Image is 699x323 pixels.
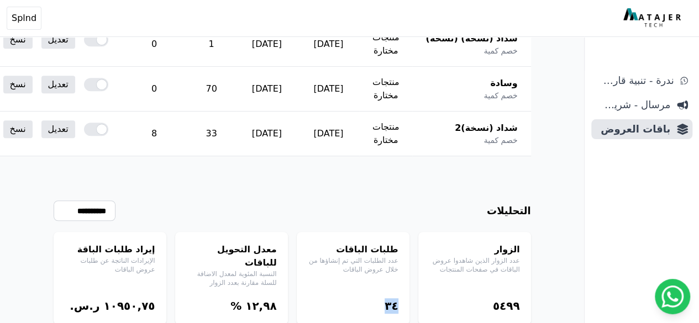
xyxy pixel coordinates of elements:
[596,97,670,113] span: مرسال - شريط دعاية
[483,45,517,56] span: خصم كمية
[236,112,298,156] td: [DATE]
[186,243,277,269] h4: معدل التحويل للباقات
[236,22,298,67] td: [DATE]
[122,112,187,156] td: 8
[429,298,520,314] div: ٥٤٩٩
[7,7,41,30] button: Splnd
[3,31,33,49] a: نسخ
[429,243,520,256] h4: الزوار
[187,22,236,67] td: 1
[308,256,398,274] p: عدد الطلبات التي تم إنشاؤها من خلال عروض الباقات
[122,22,187,67] td: 0
[487,203,531,219] h3: التحليلات
[3,76,33,93] a: نسخ
[359,67,413,112] td: منتجات مختارة
[70,299,99,313] span: ر.س.
[298,67,359,112] td: [DATE]
[490,77,517,90] span: وسادة
[187,67,236,112] td: 70
[230,299,241,313] span: %
[65,256,155,274] p: الإيرادات الناتجة عن طلبات عروض الباقات
[187,112,236,156] td: 33
[3,120,33,138] a: نسخ
[429,256,520,274] p: عدد الزوار الذين شاهدوا عروض الباقات في صفحات المنتجات
[596,73,674,88] span: ندرة - تنبية قارب علي النفاذ
[623,8,684,28] img: MatajerTech Logo
[308,298,398,314] div: ۳٤
[186,269,277,287] p: النسبة المئوية لمعدل الاضافة للسلة مقارنة بعدد الزوار
[425,32,517,45] span: شداد (نسخة) (نسخة)
[41,120,75,138] a: تعديل
[298,112,359,156] td: [DATE]
[455,121,518,135] span: شداد (نسخة)2
[596,121,670,137] span: باقات العروض
[12,12,36,25] span: Splnd
[245,299,276,313] bdi: ١٢,٩٨
[103,299,155,313] bdi: ١۰٩٥۰,٧٥
[308,243,398,256] h4: طلبات الباقات
[236,67,298,112] td: [DATE]
[122,67,187,112] td: 0
[41,76,75,93] a: تعديل
[298,22,359,67] td: [DATE]
[41,31,75,49] a: تعديل
[483,90,517,101] span: خصم كمية
[65,243,155,256] h4: إيراد طلبات الباقة
[483,135,517,146] span: خصم كمية
[359,22,413,67] td: منتجات مختارة
[359,112,413,156] td: منتجات مختارة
